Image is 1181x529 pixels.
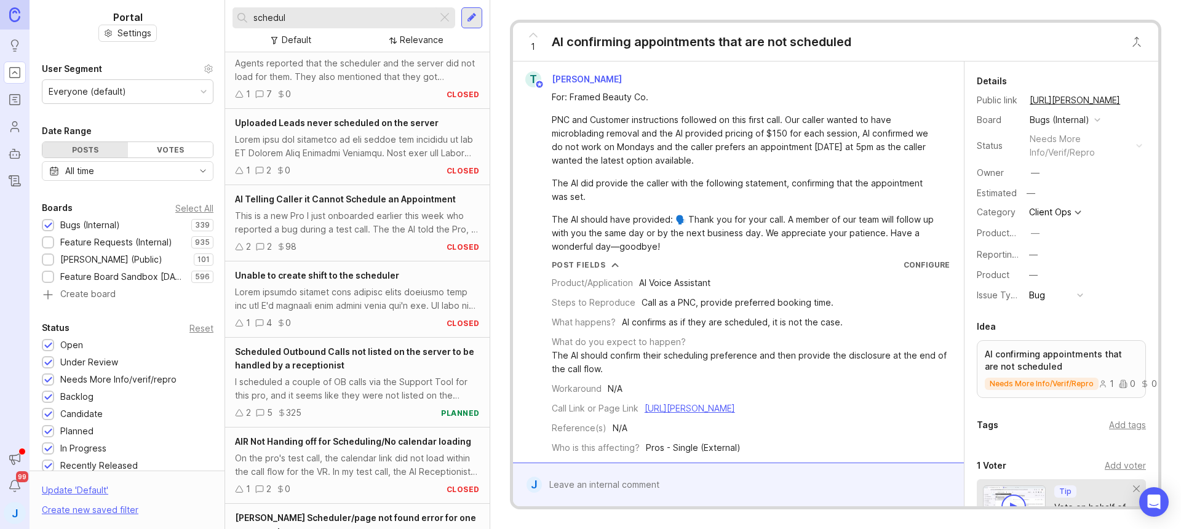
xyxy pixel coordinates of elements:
div: Lorem ipsu dol sitametco ad eli seddoe tem incididu ut lab ET Dolorem Aliq Enimadmi Veniamqu. Nos... [235,133,480,160]
div: Call as a PNC, provide preferred booking time. [642,296,833,309]
a: Scheduled Outbound Calls not listed on the server to be handled by a receptionistI scheduled a co... [225,338,490,428]
div: 0 [1119,380,1135,388]
div: User Segment [42,62,102,76]
div: Select All [175,205,213,212]
div: Votes [128,142,213,157]
div: 1 [246,164,250,177]
div: Estimated [977,189,1017,197]
span: AI Telling Caller it Cannot Schedule an Appointment [235,194,456,204]
span: 99 [16,471,28,482]
span: Unable to create shift to the scheduler [235,270,399,280]
div: AI confirming appointments that are not scheduled [552,33,851,50]
div: Bugs (Internal) [60,218,120,232]
div: Add voter [1105,459,1146,472]
div: Workaround [552,382,602,396]
div: Post Fields [552,260,606,270]
div: AI Voice Assistant [639,276,710,290]
div: Agents reported that the scheduler and the server did not load for them. They also mentioned that... [235,57,480,84]
a: Unable to create shift to the schedulerLorem ipsumdo sitamet cons adipisc elits doeiusmo temp inc... [225,261,490,338]
div: closed [447,242,480,252]
span: AIR Not Handing off for Scheduling/No calendar loading [235,436,471,447]
a: Configure [904,260,950,269]
div: 2 [246,240,251,253]
div: closed [447,484,480,495]
div: Status [42,320,70,335]
p: 935 [195,237,210,247]
button: ProductboardID [1027,225,1043,241]
p: needs more info/verif/repro [990,379,1094,389]
a: [URL][PERSON_NAME] [645,403,735,413]
div: 0 [285,164,290,177]
div: closed [447,318,480,328]
div: 0 [285,87,291,101]
div: Pros - Single (External) [646,441,741,455]
a: Portal [4,62,26,84]
div: The AI should confirm their scheduling preference and then provide the disclosure at the end of t... [552,349,950,376]
div: Call Link or Page Link [552,402,638,415]
div: Lorem ipsumdo sitamet cons adipisc elits doeiusmo temp inc utl E'd magnaali enim admini venia qui... [235,285,480,312]
div: How many people are affected? [552,461,685,474]
a: AI Telling Caller it Cannot Schedule an AppointmentThis is a new Pro I just onboarded earlier thi... [225,185,490,261]
div: 0 [1140,380,1157,388]
div: Candidate [60,407,103,421]
div: Recently Released [60,459,138,472]
div: AI confirms as if they are scheduled, it is not the case. [622,316,843,329]
div: Idea [977,319,996,334]
a: AI confirming appointments that are not scheduledneeds more info/verif/repro100 [977,340,1146,398]
div: needs more info/verif/repro [1030,132,1131,159]
div: Who is this affecting? [552,441,640,455]
button: Notifications [4,475,26,497]
div: closed [447,89,480,100]
div: Open Intercom Messenger [1139,487,1169,517]
div: What do you expect to happen? [552,335,686,349]
div: Planned [60,424,93,438]
button: Settings [98,25,157,42]
div: Product/Application [552,276,633,290]
div: N/A [613,421,627,435]
button: J [4,502,26,524]
div: — [1023,185,1039,201]
div: Bug [1029,288,1045,302]
div: J [527,477,542,493]
img: video-thumbnail-vote-d41b83416815613422e2ca741bf692cc.jpg [983,485,1046,527]
a: Changelog [4,170,26,192]
div: Relevance [400,33,443,47]
div: Needs More Info/verif/repro [60,373,177,386]
button: Announcements [4,448,26,470]
svg: toggle icon [193,166,213,176]
div: 325 [286,406,301,420]
div: Reference(s) [552,421,606,435]
div: On the pro's test call, the calendar link did not load within the call flow for the VR. In my tes... [235,451,480,479]
div: This is a new Pro I just onboarded earlier this week who reported a bug during a test call. The t... [235,209,480,236]
div: For: Framed Beauty Co. [552,90,939,104]
div: 2 [266,482,271,496]
div: Under Review [60,356,118,369]
div: T [525,71,541,87]
label: ProductboardID [977,228,1042,238]
div: Board [977,113,1020,127]
div: In Progress [60,442,106,455]
div: Reset [189,325,213,332]
p: 101 [197,255,210,264]
div: Update ' Default ' [42,483,108,503]
h1: Portal [113,10,143,25]
div: Date Range [42,124,92,138]
div: Bugs (Internal) [1030,113,1089,127]
p: AI confirming appointments that are not scheduled [985,348,1138,373]
div: Open [60,338,83,352]
div: The AI should have provided: 🗣️ Thank you for your call. A member of our team will follow up with... [552,213,939,253]
div: 5 [267,406,272,420]
div: — [1029,248,1038,261]
div: closed [447,165,480,176]
div: — [1031,166,1040,180]
div: What happens? [552,316,616,329]
div: 4 [266,316,272,330]
div: 0 [285,316,291,330]
span: Settings [117,27,151,39]
div: — [1029,268,1038,282]
div: Default [282,33,311,47]
div: Everyone (default) [49,85,126,98]
div: 1 Voter [977,458,1006,473]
